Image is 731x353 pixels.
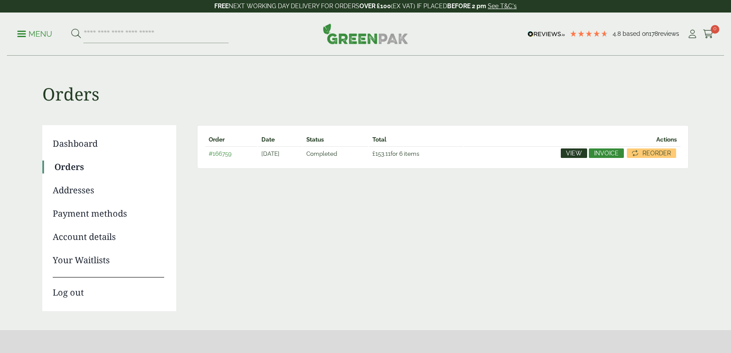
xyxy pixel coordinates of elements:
a: See T&C's [488,3,517,9]
img: REVIEWS.io [528,31,565,37]
a: View [561,148,587,158]
a: Menu [17,29,52,38]
a: Account details [53,230,164,243]
span: Actions [656,136,677,143]
i: My Account [687,30,698,38]
span: View [566,150,582,156]
span: 153.11 [372,150,391,157]
strong: BEFORE 2 pm [447,3,486,9]
strong: FREE [214,3,229,9]
td: Completed [303,146,369,161]
a: Your Waitlists [53,254,164,267]
a: Invoice [589,148,624,158]
a: Reorder [627,148,676,158]
span: £ [372,150,375,157]
span: Invoice [594,150,619,156]
a: #166759 [209,150,232,157]
span: reviews [658,30,679,37]
div: 4.78 Stars [569,30,608,38]
span: 0 [711,25,719,34]
a: Dashboard [53,137,164,150]
h1: Orders [42,56,689,104]
span: Based on [623,30,649,37]
strong: OVER £100 [359,3,391,9]
span: Status [306,136,324,143]
span: Total [372,136,386,143]
a: Payment methods [53,207,164,220]
span: 178 [649,30,658,37]
td: for 6 items [369,146,463,161]
a: 0 [703,28,714,41]
span: Reorder [642,150,671,156]
a: Addresses [53,184,164,197]
span: Order [209,136,225,143]
a: Orders [54,161,164,173]
a: Log out [53,277,164,299]
time: [DATE] [261,150,280,157]
span: 4.8 [613,30,623,37]
img: GreenPak Supplies [323,23,408,44]
i: Cart [703,30,714,38]
p: Menu [17,29,52,39]
span: Date [261,136,275,143]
